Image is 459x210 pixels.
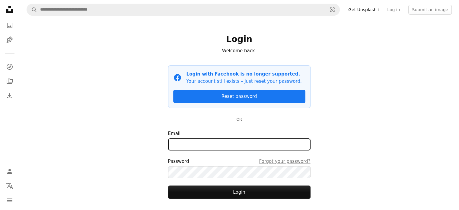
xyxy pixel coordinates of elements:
[4,180,16,192] button: Language
[4,19,16,31] a: Photos
[186,78,302,85] p: Your account still exists – just reset your password.
[384,5,403,15] a: Log in
[345,5,384,15] a: Get Unsplash+
[237,117,242,121] small: OR
[4,34,16,46] a: Illustrations
[168,34,311,45] h1: Login
[4,165,16,177] a: Log in / Sign up
[168,138,311,150] input: Email
[4,194,16,206] button: Menu
[4,90,16,102] a: Download History
[168,186,311,199] button: Login
[168,130,311,150] label: Email
[168,47,311,54] p: Welcome back.
[259,158,310,165] a: Forgot your password?
[4,61,16,73] a: Explore
[408,5,452,15] button: Submit an image
[186,70,302,78] p: Login with Facebook is no longer supported.
[168,166,311,178] input: PasswordForgot your password?
[168,158,311,165] div: Password
[173,90,305,103] a: Reset password
[4,4,16,17] a: Home — Unsplash
[27,4,37,15] button: Search Unsplash
[4,75,16,87] a: Collections
[27,4,340,16] form: Find visuals sitewide
[325,4,339,15] button: Visual search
